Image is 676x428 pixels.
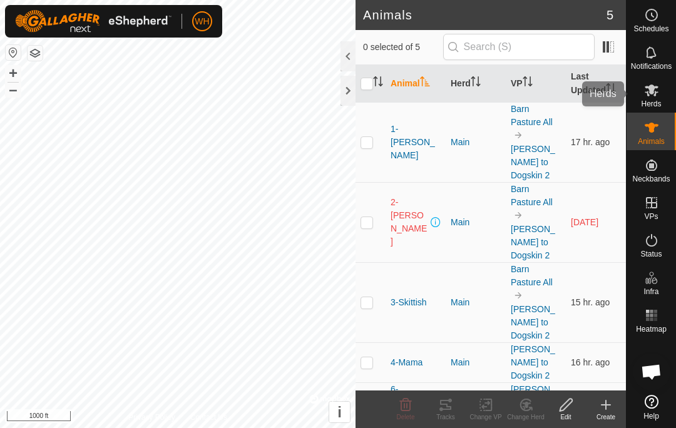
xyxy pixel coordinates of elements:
a: Barn Pasture All [511,184,553,207]
a: Help [627,390,676,425]
p-sorticon: Activate to sort [420,78,430,88]
div: Change Herd [506,412,546,422]
p-sorticon: Activate to sort [606,85,616,95]
img: to [513,210,523,220]
span: Sep 30, 2025 at 4:24 PM [571,357,610,367]
span: Help [643,412,659,420]
span: Herds [641,100,661,108]
span: Heatmap [636,325,667,333]
a: [PERSON_NAME] to Dogskin 2 [511,384,555,420]
span: Neckbands [632,175,670,183]
img: Gallagher Logo [15,10,172,33]
th: Herd [446,65,506,103]
span: 5 [607,6,613,24]
span: Schedules [633,25,668,33]
button: – [6,82,21,97]
span: WH [195,15,209,28]
span: 2-[PERSON_NAME] [391,196,428,248]
div: Edit [546,412,586,422]
img: to [513,290,523,300]
div: Open chat [633,353,670,390]
span: Sep 30, 2025 at 5:51 PM [571,297,610,307]
div: Main [451,136,501,149]
span: 6-[PERSON_NAME] [391,383,441,422]
span: VPs [644,213,658,220]
div: Main [451,216,501,229]
div: Main [451,296,501,309]
div: Tracks [426,412,466,422]
p-sorticon: Activate to sort [471,78,481,88]
span: Sep 30, 2025 at 3:51 PM [571,137,610,147]
button: Map Layers [28,46,43,61]
th: Last Updated [566,65,626,103]
p-sorticon: Activate to sort [373,78,383,88]
a: [PERSON_NAME] to Dogskin 2 [511,344,555,380]
span: Delete [397,414,415,420]
a: Contact Us [190,412,227,423]
th: VP [506,65,566,103]
span: Animals [638,138,665,145]
div: Change VP [466,412,506,422]
button: + [6,66,21,81]
div: Create [586,412,626,422]
a: Privacy Policy [128,412,175,423]
input: Search (S) [443,34,595,60]
span: 4-Mama [391,356,422,369]
th: Animal [386,65,446,103]
a: [PERSON_NAME] to Dogskin 2 [511,224,555,260]
span: Infra [643,288,658,295]
span: Notifications [631,63,672,70]
button: i [329,402,350,422]
span: 3-Skittish [391,296,427,309]
img: to [513,130,523,140]
span: i [337,404,342,420]
a: Barn Pasture All [511,264,553,287]
span: 1-[PERSON_NAME] [391,123,441,162]
a: [PERSON_NAME] to Dogskin 2 [511,144,555,180]
a: Barn Pasture All [511,104,553,127]
h2: Animals [363,8,607,23]
a: [PERSON_NAME] to Dogskin 2 [511,304,555,340]
p-sorticon: Activate to sort [523,78,533,88]
div: Main [451,356,501,369]
span: Sep 30, 2025 at 7:21 AM [571,217,598,227]
span: Status [640,250,662,258]
span: 0 selected of 5 [363,41,443,54]
button: Reset Map [6,45,21,60]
